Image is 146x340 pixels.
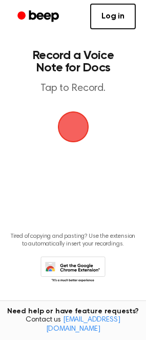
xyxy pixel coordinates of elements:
span: Contact us [6,316,140,334]
a: Log in [90,4,136,29]
p: Tired of copying and pasting? Use the extension to automatically insert your recordings. [8,233,138,248]
a: Beep [10,7,68,27]
a: [EMAIL_ADDRESS][DOMAIN_NAME] [46,316,120,333]
p: Tap to Record. [18,82,128,95]
h1: Record a Voice Note for Docs [18,49,128,74]
img: Beep Logo [58,111,89,142]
